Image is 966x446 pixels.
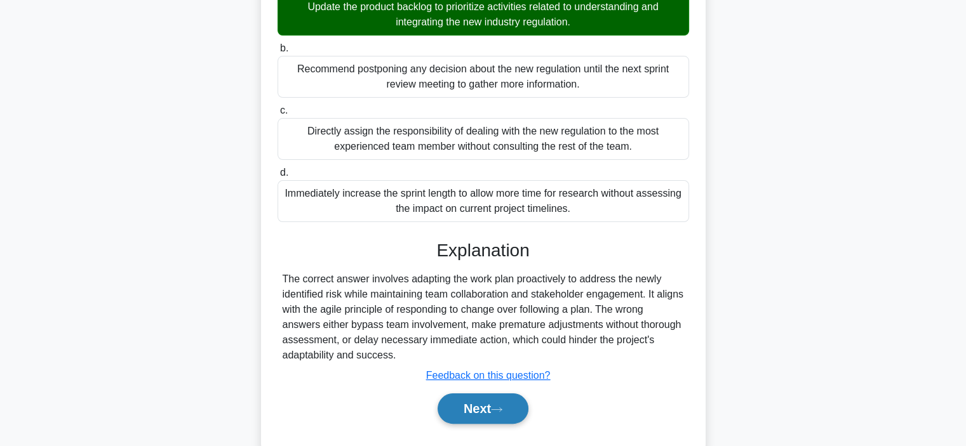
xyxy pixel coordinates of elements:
div: Immediately increase the sprint length to allow more time for research without assessing the impa... [278,180,689,222]
span: c. [280,105,288,115]
button: Next [438,393,528,424]
span: d. [280,167,288,178]
div: Directly assign the responsibility of dealing with the new regulation to the most experienced tea... [278,118,689,160]
a: Feedback on this question? [426,370,551,381]
span: b. [280,43,288,53]
div: Recommend postponing any decision about the new regulation until the next sprint review meeting t... [278,56,689,98]
div: The correct answer involves adapting the work plan proactively to address the newly identified ri... [283,272,684,363]
h3: Explanation [285,240,681,261]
